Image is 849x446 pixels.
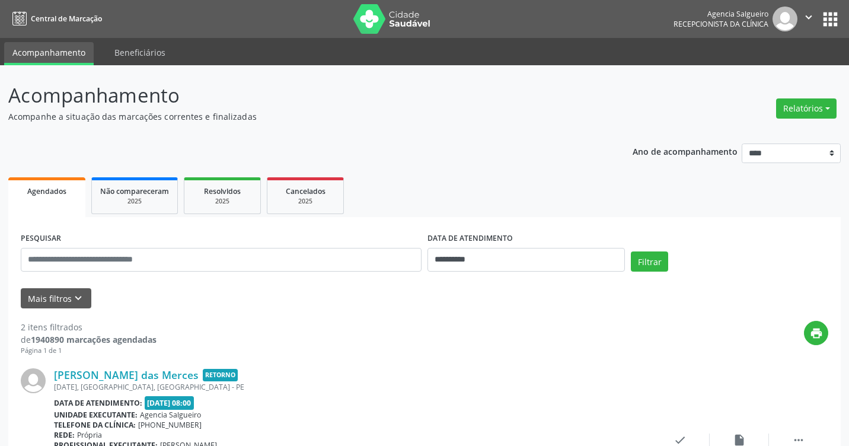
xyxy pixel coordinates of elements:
a: Beneficiários [106,42,174,63]
span: Não compareceram [100,186,169,196]
img: img [773,7,797,31]
span: Central de Marcação [31,14,102,24]
b: Telefone da clínica: [54,420,136,430]
div: de [21,333,157,346]
div: Agencia Salgueiro [674,9,768,19]
span: Cancelados [286,186,325,196]
div: 2025 [100,197,169,206]
button: Filtrar [631,251,668,272]
b: Data de atendimento: [54,398,142,408]
p: Acompanhamento [8,81,591,110]
label: DATA DE ATENDIMENTO [427,230,513,248]
button:  [797,7,820,31]
a: Acompanhamento [4,42,94,65]
a: [PERSON_NAME] das Merces [54,368,199,381]
a: Central de Marcação [8,9,102,28]
div: 2025 [276,197,335,206]
span: Agencia Salgueiro [140,410,201,420]
button: Relatórios [776,98,837,119]
span: Agendados [27,186,66,196]
div: 2025 [193,197,252,206]
i: keyboard_arrow_down [72,292,85,305]
div: 2 itens filtrados [21,321,157,333]
img: img [21,368,46,393]
button: apps [820,9,841,30]
strong: 1940890 marcações agendadas [31,334,157,345]
p: Ano de acompanhamento [633,144,738,158]
b: Rede: [54,430,75,440]
span: Resolvidos [204,186,241,196]
label: PESQUISAR [21,230,61,248]
span: Retorno [203,369,238,381]
button: print [804,321,828,345]
span: [PHONE_NUMBER] [138,420,202,430]
span: [DATE] 08:00 [145,396,194,410]
span: Própria [77,430,102,440]
div: Página 1 de 1 [21,346,157,356]
div: [DATE], [GEOGRAPHIC_DATA], [GEOGRAPHIC_DATA] - PE [54,382,650,392]
span: Recepcionista da clínica [674,19,768,29]
p: Acompanhe a situação das marcações correntes e finalizadas [8,110,591,123]
button: Mais filtroskeyboard_arrow_down [21,288,91,309]
i: print [810,327,823,340]
i:  [802,11,815,24]
b: Unidade executante: [54,410,138,420]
